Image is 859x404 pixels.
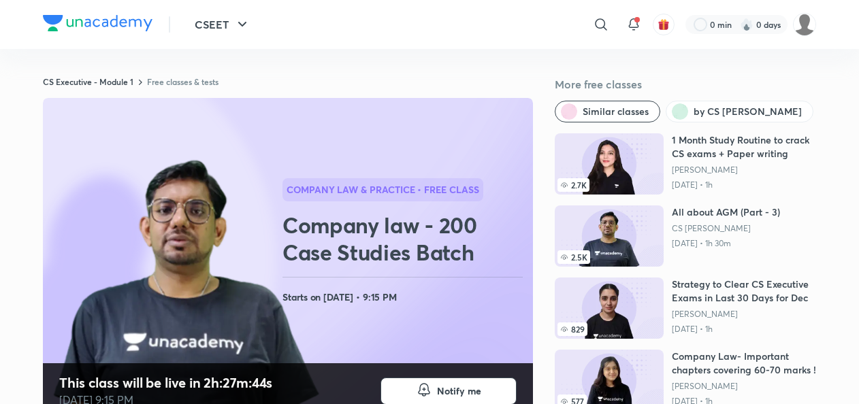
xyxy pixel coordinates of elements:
img: streak [740,18,753,31]
h4: Starts on [DATE] • 9:15 PM [282,288,528,306]
h6: Company Law- Important chapters covering 60-70 marks ! [672,350,816,377]
a: [PERSON_NAME] [672,381,816,392]
h2: Company law - 200 Case Studies Batch [282,212,528,266]
a: [PERSON_NAME] [672,165,816,175]
img: avatar [658,18,670,31]
a: CS [PERSON_NAME] [672,223,780,234]
button: by CS Amit Vohra [666,101,813,122]
p: [DATE] • 1h [672,324,816,335]
span: by CS Amit Vohra [694,105,802,118]
span: 2.7K [557,178,589,192]
p: [DATE] • 1h 30m [672,238,780,249]
a: Company Logo [43,15,152,35]
a: [PERSON_NAME] [672,309,816,320]
h4: This class will be live in 2h:27m:44s [59,374,272,392]
p: [DATE] • 1h [672,180,816,190]
span: Similar classes [583,105,649,118]
h6: 1 Month Study Routine to crack CS exams + Paper writing [672,133,816,161]
h5: More free classes [555,76,816,92]
h6: All about AGM (Part - 3) [672,205,780,219]
button: avatar [653,14,675,35]
span: Notify me [437,384,481,398]
img: Company Logo [43,15,152,31]
span: 829 [557,322,587,336]
img: adnan [793,13,816,36]
button: CSEET [187,11,259,38]
a: Free classes & tests [147,76,218,87]
button: Similar classes [555,101,660,122]
a: CS Executive - Module 1 [43,76,133,87]
h6: Strategy to Clear CS Executive Exams in Last 30 Days for Dec [672,277,816,305]
span: 2.5K [557,250,590,264]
